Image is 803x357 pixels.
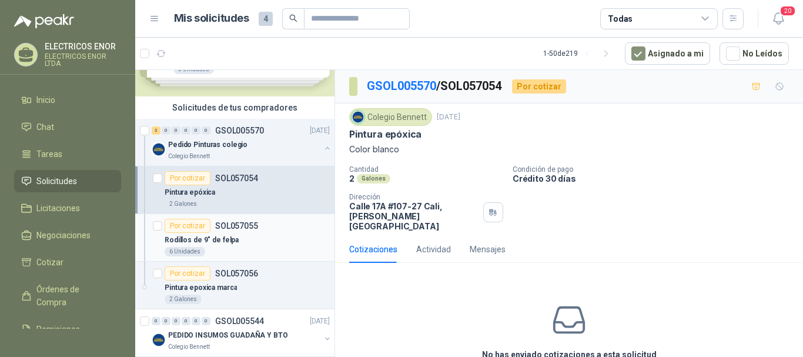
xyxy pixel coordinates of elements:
a: Solicitudes [14,170,121,192]
div: 0 [192,317,200,325]
p: ELECTRICOS ENOR [45,42,121,51]
p: [DATE] [310,125,330,136]
div: Colegio Bennett [349,108,432,126]
button: No Leídos [720,42,789,65]
div: Galones [357,174,390,183]
span: Cotizar [36,256,63,269]
p: 2 [349,174,354,183]
img: Logo peakr [14,14,74,28]
p: GSOL005544 [215,317,264,325]
p: Pintura epóxica [165,187,215,198]
span: Tareas [36,148,62,161]
div: 0 [202,126,210,135]
p: Color blanco [349,143,789,156]
p: SOL057056 [215,269,258,278]
a: Remisiones [14,318,121,341]
p: Calle 17A #107-27 Cali , [PERSON_NAME][GEOGRAPHIC_DATA] [349,201,479,231]
p: Dirección [349,193,479,201]
div: 0 [162,126,170,135]
span: Inicio [36,94,55,106]
p: Crédito 30 días [513,174,798,183]
p: SOL057054 [215,174,258,182]
a: Por cotizarSOL057055Rodillos de 9" de felpa6 Unidades [135,214,334,262]
div: 2 Galones [165,295,202,304]
div: Solicitudes de tus compradores [135,96,334,119]
img: Company Logo [352,111,364,124]
a: Por cotizarSOL057056Pintura epoxica marca2 Galones [135,262,334,309]
span: Licitaciones [36,202,80,215]
a: Por cotizarSOL057054Pintura epóxica2 Galones [135,166,334,214]
div: 0 [152,317,160,325]
p: [DATE] [437,112,460,123]
div: Cotizaciones [349,243,397,256]
div: 6 Unidades [165,247,205,256]
span: Chat [36,121,54,134]
a: Órdenes de Compra [14,278,121,313]
p: Pedido Pinturas colegio [168,139,247,151]
div: 0 [192,126,200,135]
span: Remisiones [36,323,80,336]
div: 3 [152,126,160,135]
div: Por cotizar [512,79,566,94]
a: Negociaciones [14,224,121,246]
button: Asignado a mi [625,42,710,65]
p: Colegio Bennett [168,342,210,352]
a: Inicio [14,89,121,111]
a: Tareas [14,143,121,165]
p: GSOL005570 [215,126,264,135]
a: Chat [14,116,121,138]
p: Condición de pago [513,165,798,174]
div: 0 [182,317,190,325]
button: 20 [768,8,789,29]
div: 2 Galones [165,199,202,209]
a: 3 0 0 0 0 0 GSOL005570[DATE] Company LogoPedido Pinturas colegioColegio Bennett [152,124,332,161]
span: 20 [779,5,796,16]
p: / SOL057054 [367,77,503,95]
a: Cotizar [14,251,121,273]
div: 0 [172,317,180,325]
div: Por cotizar [165,219,210,233]
p: Pintura epóxica [349,128,421,141]
span: 4 [259,12,273,26]
span: Solicitudes [36,175,77,188]
span: search [289,14,297,22]
img: Company Logo [152,333,166,347]
div: Por cotizar [165,171,210,185]
h1: Mis solicitudes [174,10,249,27]
div: 0 [182,126,190,135]
p: Cantidad [349,165,503,174]
a: Licitaciones [14,197,121,219]
div: Todas [608,12,633,25]
div: Actividad [416,243,451,256]
img: Company Logo [152,142,166,156]
p: Rodillos de 9" de felpa [165,235,239,246]
p: PEDIDO INSUMOS GUADAÑA Y BTO [168,330,288,341]
a: 0 0 0 0 0 0 GSOL005544[DATE] Company LogoPEDIDO INSUMOS GUADAÑA Y BTOColegio Bennett [152,314,332,352]
div: 0 [202,317,210,325]
p: Colegio Bennett [168,152,210,161]
span: Negociaciones [36,229,91,242]
div: 0 [172,126,180,135]
p: [DATE] [310,316,330,327]
div: Por cotizar [165,266,210,281]
div: 0 [162,317,170,325]
p: ELECTRICOS ENOR LTDA [45,53,121,67]
div: 1 - 50 de 219 [543,44,615,63]
a: GSOL005570 [367,79,436,93]
div: Mensajes [470,243,506,256]
span: Órdenes de Compra [36,283,110,309]
p: SOL057055 [215,222,258,230]
p: Pintura epoxica marca [165,282,237,293]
